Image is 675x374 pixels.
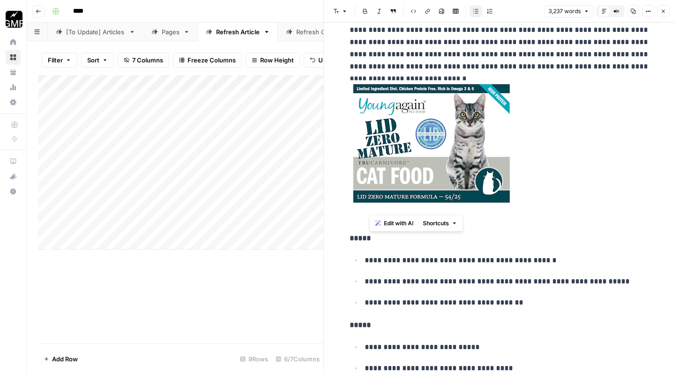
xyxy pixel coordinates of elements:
button: Row Height [246,53,300,68]
a: Usage [6,80,21,95]
img: Growth Marketing Pro Logo [6,11,22,28]
a: Refresh Outline [278,23,360,41]
button: Sort [81,53,114,68]
div: 9 Rows [236,351,272,366]
div: Refresh Outline [296,27,342,37]
button: What's new? [6,169,21,184]
span: Row Height [260,55,294,65]
div: Refresh Article [216,27,260,37]
span: Undo [318,55,334,65]
div: 6/7 Columns [272,351,323,366]
a: Browse [6,50,21,65]
span: Filter [48,55,63,65]
a: AirOps Academy [6,154,21,169]
a: Home [6,35,21,50]
button: Filter [42,53,77,68]
a: Your Data [6,65,21,80]
button: Edit with AI [372,217,417,229]
span: 3,237 words [548,7,581,15]
button: 3,237 words [544,5,593,17]
span: 7 Columns [132,55,163,65]
span: Freeze Columns [187,55,236,65]
button: Help + Support [6,184,21,199]
span: Add Row [52,354,78,364]
a: Refresh Article [198,23,278,41]
button: Undo [304,53,340,68]
span: Sort [87,55,99,65]
a: Pages [143,23,198,41]
button: Add Row [38,351,83,366]
div: Pages [162,27,180,37]
span: Edit with AI [384,219,413,228]
span: Shortcuts [423,219,449,228]
div: [To Update] Articles [66,27,125,37]
button: Workspace: Growth Marketing Pro [6,8,21,31]
a: [To Update] Articles [48,23,143,41]
div: What's new? [6,169,20,183]
button: Shortcuts [419,217,461,229]
a: Settings [6,95,21,110]
button: 7 Columns [118,53,169,68]
button: Freeze Columns [173,53,242,68]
